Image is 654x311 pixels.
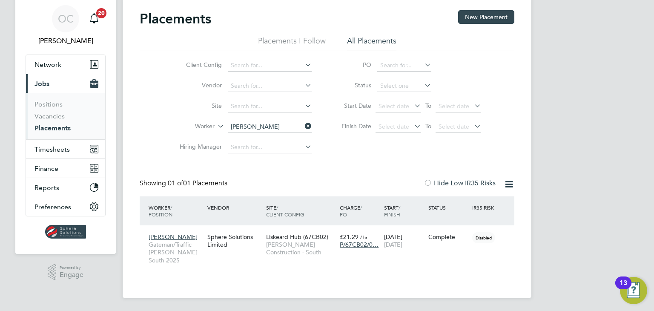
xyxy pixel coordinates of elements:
[168,179,227,187] span: 01 Placements
[377,80,431,92] input: Select one
[458,10,514,24] button: New Placement
[264,200,338,222] div: Site
[26,225,106,239] a: Go to home page
[26,140,105,158] button: Timesheets
[340,233,359,241] span: £21.29
[424,179,496,187] label: Hide Low IR35 Risks
[423,100,434,111] span: To
[340,241,379,248] span: P/67CB02/0…
[333,81,371,89] label: Status
[266,241,336,256] span: [PERSON_NAME] Construction - South
[470,200,499,215] div: IR35 Risk
[423,121,434,132] span: To
[439,123,469,130] span: Select date
[34,124,71,132] a: Placements
[205,200,264,215] div: Vendor
[428,233,468,241] div: Complete
[26,55,105,74] button: Network
[86,5,103,32] a: 20
[266,204,304,218] span: / Client Config
[173,102,222,109] label: Site
[149,241,203,264] span: Gateman/Traffic [PERSON_NAME] South 2025
[205,229,264,253] div: Sphere Solutions Limited
[377,60,431,72] input: Search for...
[149,204,172,218] span: / Position
[228,121,312,133] input: Search for...
[382,229,426,253] div: [DATE]
[340,204,362,218] span: / PO
[360,234,367,240] span: / hr
[620,277,647,304] button: Open Resource Center, 13 new notifications
[146,200,205,222] div: Worker
[173,81,222,89] label: Vendor
[347,36,396,51] li: All Placements
[228,101,312,112] input: Search for...
[333,122,371,130] label: Finish Date
[96,8,106,18] span: 20
[333,61,371,69] label: PO
[173,143,222,150] label: Hiring Manager
[166,122,215,131] label: Worker
[382,200,426,222] div: Start
[26,74,105,93] button: Jobs
[34,60,61,69] span: Network
[173,61,222,69] label: Client Config
[149,233,198,241] span: [PERSON_NAME]
[228,60,312,72] input: Search for...
[258,36,326,51] li: Placements I Follow
[26,159,105,178] button: Finance
[58,13,74,24] span: OC
[333,102,371,109] label: Start Date
[45,225,86,239] img: spheresolutions-logo-retina.png
[228,80,312,92] input: Search for...
[60,271,83,279] span: Engage
[26,93,105,139] div: Jobs
[338,200,382,222] div: Charge
[26,5,106,46] a: OC[PERSON_NAME]
[34,164,58,173] span: Finance
[34,100,63,108] a: Positions
[140,10,211,27] h2: Placements
[168,179,183,187] span: 01 of
[379,102,409,110] span: Select date
[26,36,106,46] span: Ollie Clarke
[384,204,400,218] span: / Finish
[34,112,65,120] a: Vacancies
[472,232,495,243] span: Disabled
[620,283,627,294] div: 13
[34,80,49,88] span: Jobs
[34,184,59,192] span: Reports
[60,264,83,271] span: Powered by
[34,203,71,211] span: Preferences
[26,197,105,216] button: Preferences
[146,228,514,236] a: [PERSON_NAME]Gateman/Traffic [PERSON_NAME] South 2025Sphere Solutions LimitedLiskeard Hub (67CB02...
[228,141,312,153] input: Search for...
[140,179,229,188] div: Showing
[439,102,469,110] span: Select date
[48,264,84,280] a: Powered byEngage
[34,145,70,153] span: Timesheets
[384,241,402,248] span: [DATE]
[266,233,328,241] span: Liskeard Hub (67CB02)
[26,178,105,197] button: Reports
[379,123,409,130] span: Select date
[426,200,470,215] div: Status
